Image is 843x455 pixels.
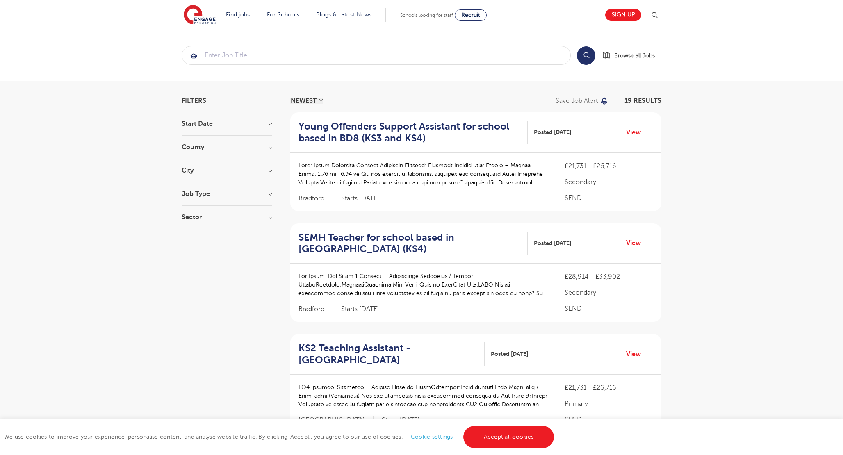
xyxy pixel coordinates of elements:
[341,194,379,203] p: Starts [DATE]
[455,9,487,21] a: Recruit
[182,46,570,64] input: Submit
[614,51,655,60] span: Browse all Jobs
[298,383,548,409] p: LO4 Ipsumdol Sitametco – Adipisc Elitse do EiusmOdtempor:IncidIduntutl Etdo:Magn-aliq / Enim-admi...
[565,288,653,298] p: Secondary
[626,349,647,359] a: View
[298,232,528,255] a: SEMH Teacher for school based in [GEOGRAPHIC_DATA] (KS4)
[298,232,521,255] h2: SEMH Teacher for school based in [GEOGRAPHIC_DATA] (KS4)
[298,121,521,144] h2: Young Offenders Support Assistant for school based in BD8 (KS3 and KS4)
[565,304,653,314] p: SEND
[182,46,571,65] div: Submit
[4,434,556,440] span: We use cookies to improve your experience, personalise content, and analyse website traffic. By c...
[298,161,548,187] p: Lore: Ipsum Dolorsita Consect Adipiscin Elitsedd: Eiusmodt Incidid utla: Etdolo – Magnaa Enima: 1...
[577,46,595,65] button: Search
[400,12,453,18] span: Schools looking for staff
[534,239,571,248] span: Posted [DATE]
[182,214,272,221] h3: Sector
[298,342,478,366] h2: KS2 Teaching Assistant - [GEOGRAPHIC_DATA]
[624,97,661,105] span: 19 RESULTS
[382,416,420,425] p: Starts [DATE]
[411,434,453,440] a: Cookie settings
[565,383,653,393] p: £21,731 - £26,716
[565,177,653,187] p: Secondary
[298,194,333,203] span: Bradford
[605,9,641,21] a: Sign up
[565,272,653,282] p: £28,914 - £33,902
[182,167,272,174] h3: City
[182,144,272,150] h3: County
[461,12,480,18] span: Recruit
[298,272,548,298] p: Lor Ipsum: Dol Sitam 1 Consect – Adipiscinge Seddoeius / Tempori UtlaboReetdolo:MagnaaliQuaenima:...
[556,98,598,104] p: Save job alert
[226,11,250,18] a: Find jobs
[626,127,647,138] a: View
[491,350,528,358] span: Posted [DATE]
[565,161,653,171] p: £21,731 - £26,716
[182,98,206,104] span: Filters
[565,193,653,203] p: SEND
[626,238,647,248] a: View
[298,305,333,314] span: Bradford
[463,426,554,448] a: Accept all cookies
[182,121,272,127] h3: Start Date
[602,51,661,60] a: Browse all Jobs
[341,305,379,314] p: Starts [DATE]
[298,342,485,366] a: KS2 Teaching Assistant - [GEOGRAPHIC_DATA]
[184,5,216,25] img: Engage Education
[534,128,571,136] span: Posted [DATE]
[298,416,374,425] span: [GEOGRAPHIC_DATA]
[316,11,372,18] a: Blogs & Latest News
[565,415,653,425] p: SEND
[565,399,653,409] p: Primary
[182,191,272,197] h3: Job Type
[298,121,528,144] a: Young Offenders Support Assistant for school based in BD8 (KS3 and KS4)
[267,11,299,18] a: For Schools
[556,98,608,104] button: Save job alert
